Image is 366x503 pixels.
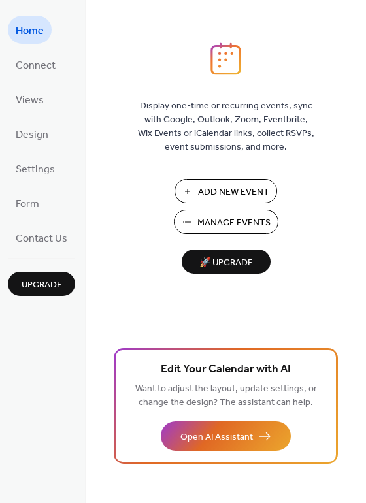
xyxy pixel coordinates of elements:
[190,254,263,272] span: 🚀 Upgrade
[8,16,52,44] a: Home
[8,50,63,78] a: Connect
[135,380,317,412] span: Want to adjust the layout, update settings, or change the design? The assistant can help.
[8,154,63,182] a: Settings
[174,210,278,234] button: Manage Events
[16,56,56,76] span: Connect
[198,186,269,199] span: Add New Event
[161,421,291,451] button: Open AI Assistant
[16,21,44,41] span: Home
[16,90,44,110] span: Views
[16,194,39,214] span: Form
[8,120,56,148] a: Design
[210,42,241,75] img: logo_icon.svg
[16,125,48,145] span: Design
[8,272,75,296] button: Upgrade
[180,430,253,444] span: Open AI Assistant
[175,179,277,203] button: Add New Event
[182,250,271,274] button: 🚀 Upgrade
[22,278,62,292] span: Upgrade
[8,85,52,113] a: Views
[8,189,47,217] a: Form
[16,229,67,249] span: Contact Us
[161,361,291,379] span: Edit Your Calendar with AI
[8,223,75,252] a: Contact Us
[197,216,271,230] span: Manage Events
[138,99,314,154] span: Display one-time or recurring events, sync with Google, Outlook, Zoom, Eventbrite, Wix Events or ...
[16,159,55,180] span: Settings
